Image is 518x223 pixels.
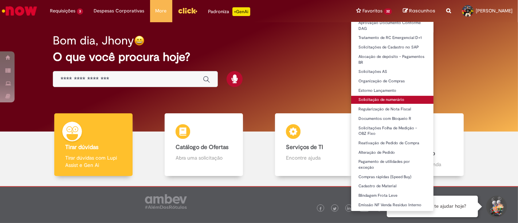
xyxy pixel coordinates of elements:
[351,43,433,51] a: Solicitações de Cadastro no SAP
[286,154,342,161] p: Encontre ajuda
[351,19,433,32] a: Aprovação Documento Conforme DAG
[134,35,145,46] img: happy-face.png
[351,201,433,209] a: Emissão NF Venda Resíduo Interno
[351,124,433,138] a: Solicitações Folha de Medição - OBZ Fixo
[65,154,121,169] p: Tirar dúvidas com Lupi Assist e Gen Ai
[403,8,435,15] a: Rascunhos
[259,113,369,176] a: Serviços de TI Encontre ajuda
[351,158,433,171] a: Pagamento de utilidades por exceção
[351,115,433,123] a: Documentos com Bloqueio R
[476,8,513,14] span: [PERSON_NAME]
[176,144,228,151] b: Catálogo de Ofertas
[333,207,337,211] img: logo_footer_twitter.png
[50,7,75,15] span: Requisições
[387,196,478,217] div: Oi, como posso te ajudar hoje?
[351,22,434,211] ul: Favoritos
[351,139,433,147] a: Reativação de Pedido de Compra
[77,8,83,15] span: 3
[384,8,392,15] span: 32
[208,7,250,16] div: Padroniza
[362,7,382,15] span: Favoritos
[485,196,507,218] button: Iniciar Conversa de Suporte
[351,182,433,190] a: Cadastro de Material
[351,77,433,85] a: Organização de Compras
[351,87,433,95] a: Estorno Lançamento
[351,192,433,200] a: Blindagem Frota Leve
[351,173,433,181] a: Compras rápidas (Speed Buy)
[94,7,145,15] span: Despesas Corporativas
[351,68,433,76] a: Solicitações AS
[409,7,435,14] span: Rascunhos
[351,53,433,66] a: Alocação de depósito - Pagamentos BR
[145,194,187,209] img: logo_footer_ambev_rotulo_gray.png
[156,7,167,15] span: More
[38,113,149,176] a: Tirar dúvidas Tirar dúvidas com Lupi Assist e Gen Ai
[351,105,433,113] a: Regularização de Nota Fiscal
[347,207,351,211] img: logo_footer_linkedin.png
[1,4,38,18] img: ServiceNow
[65,144,98,151] b: Tirar dúvidas
[53,51,465,63] h2: O que você procura hoje?
[178,5,197,16] img: click_logo_yellow_360x200.png
[351,34,433,42] a: Tratamento de RC Emergencial D+1
[351,149,433,157] a: Alteração de Pedido
[53,34,134,47] h2: Bom dia, Jhony
[149,113,259,176] a: Catálogo de Ofertas Abra uma solicitação
[232,7,250,16] p: +GenAi
[176,154,232,161] p: Abra uma solicitação
[351,96,433,104] a: Solicitação de numerário
[286,144,323,151] b: Serviços de TI
[319,207,322,211] img: logo_footer_facebook.png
